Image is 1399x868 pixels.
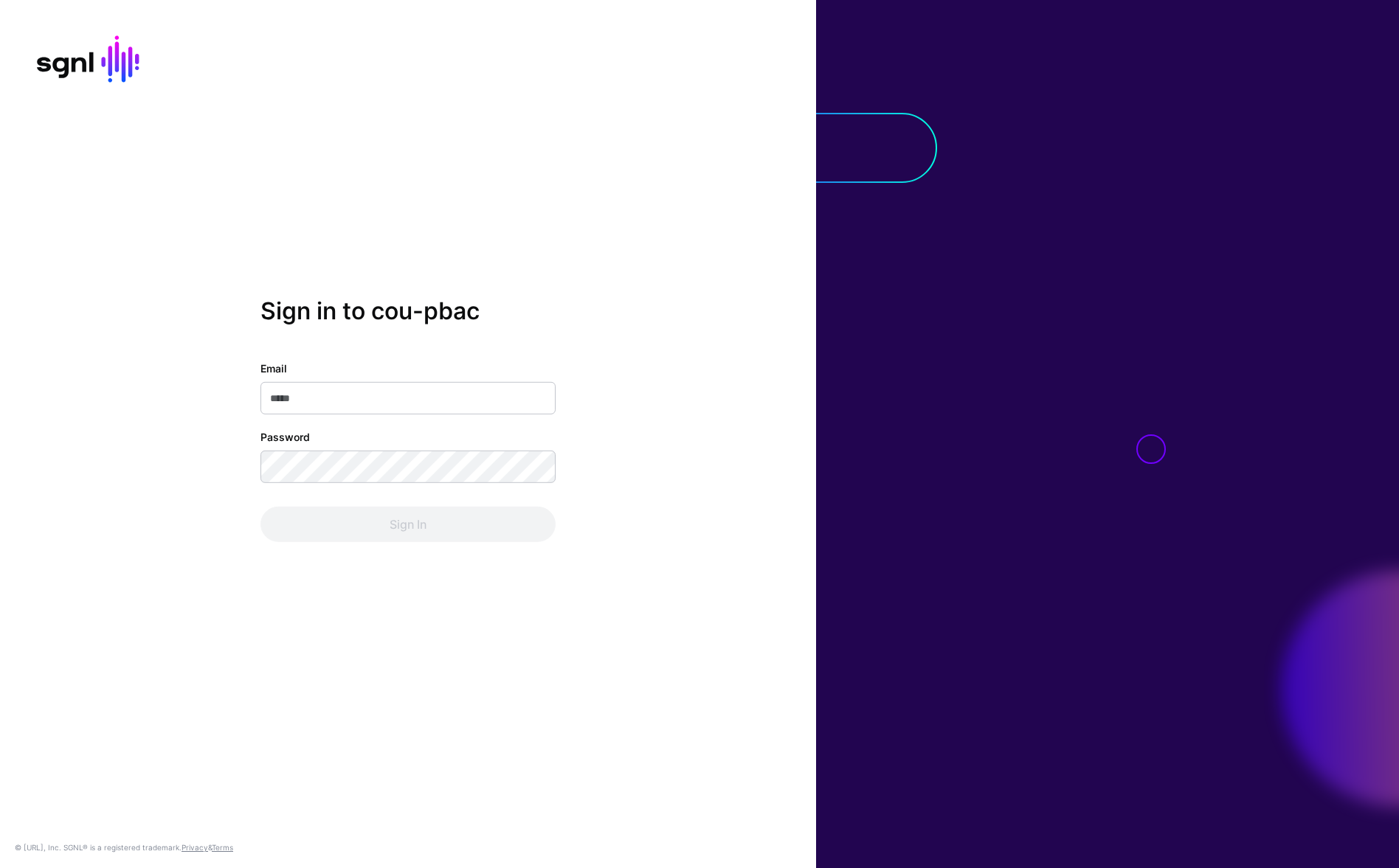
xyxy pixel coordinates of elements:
a: Privacy [182,843,208,852]
a: Terms [212,843,233,852]
div: © [URL], Inc. SGNL® is a registered trademark. & [15,841,233,853]
h2: Sign in to cou-pbac [260,296,556,324]
label: Email [260,361,287,376]
label: Password [260,429,310,445]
